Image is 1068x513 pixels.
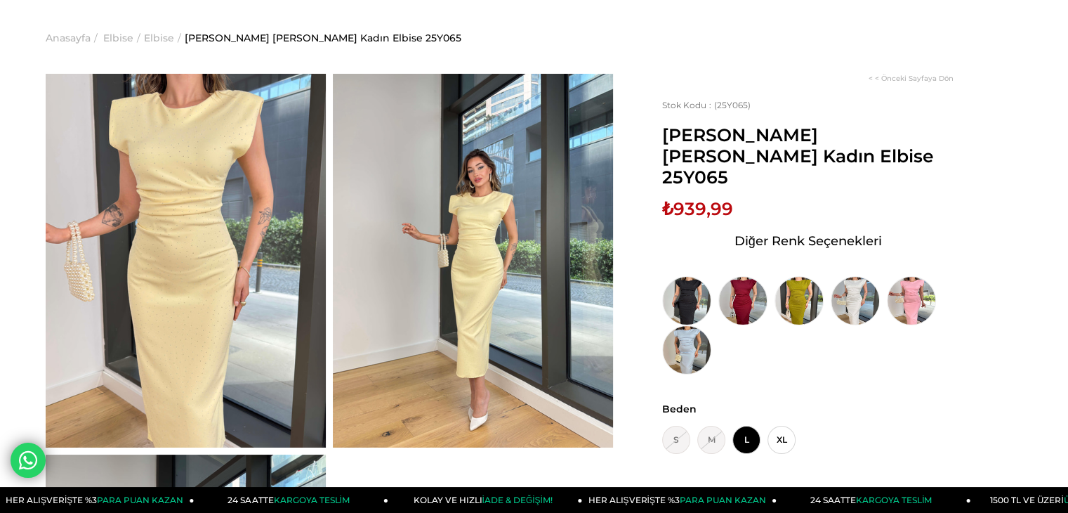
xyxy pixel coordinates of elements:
span: M [697,426,725,454]
a: 24 SAATTEKARGOYA TESLİM [777,487,971,513]
img: Jesep elbise 25Y065 [333,74,613,448]
img: Jesep elbise 25Y065 [46,74,326,448]
span: XL [767,426,796,454]
span: L [732,426,760,454]
a: HER ALIŞVERİŞTE %3PARA PUAN KAZAN [583,487,777,513]
div: Güvenli Alışveriş [878,486,954,511]
span: PARA PUAN KAZAN [97,495,183,505]
span: KARGOYA TESLİM [856,495,932,505]
span: Stok Kodu [662,100,714,110]
div: Müşteri Hizmetleri [770,486,855,511]
li: > [103,2,144,74]
span: [PERSON_NAME] [PERSON_NAME] Kadın Elbise 25Y065 [662,124,954,188]
span: Beden [662,403,954,415]
img: Yuvarlak Yaka Drapeli Jesep Pembe Kadın Elbise 25Y065 [887,276,936,325]
span: S [662,426,690,454]
img: Yuvarlak Yaka Drapeli Jesep Yeşil Kadın Elbise 25Y065 [774,276,824,325]
div: Hızlı Teslimat [685,486,748,511]
img: Yuvarlak Yaka Drapeli Jesep Beyaz Kadın Elbise 25Y065 [831,276,880,325]
a: KOLAY VE HIZLIİADE & DEĞİŞİM! [388,487,583,513]
a: 24 SAATTEKARGOYA TESLİM [195,487,389,513]
a: < < Önceki Sayfaya Dön [869,74,954,83]
span: İADE & DEĞİŞİM! [482,495,552,505]
span: KARGOYA TESLİM [273,495,349,505]
a: [PERSON_NAME] [PERSON_NAME] Kadın Elbise 25Y065 [185,2,461,74]
span: Diğer Renk Seçenekleri [734,230,882,252]
li: > [46,2,101,74]
a: Elbise [103,2,133,74]
span: PARA PUAN KAZAN [680,495,766,505]
img: Yuvarlak Yaka Drapeli Jesep Siyah Kadın Elbise 25Y065 [662,276,711,325]
a: Elbise [144,2,174,74]
li: > [144,2,185,74]
img: Yuvarlak Yaka Drapeli Jesep Bordo Kadın Elbise 25Y065 [718,276,767,325]
a: Anasayfa [46,2,91,74]
img: Yuvarlak Yaka Drapeli Jesep Mavi Kadın Elbise 25Y065 [662,325,711,375]
span: (25Y065) [662,100,751,110]
span: ₺939,99 [662,198,733,219]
